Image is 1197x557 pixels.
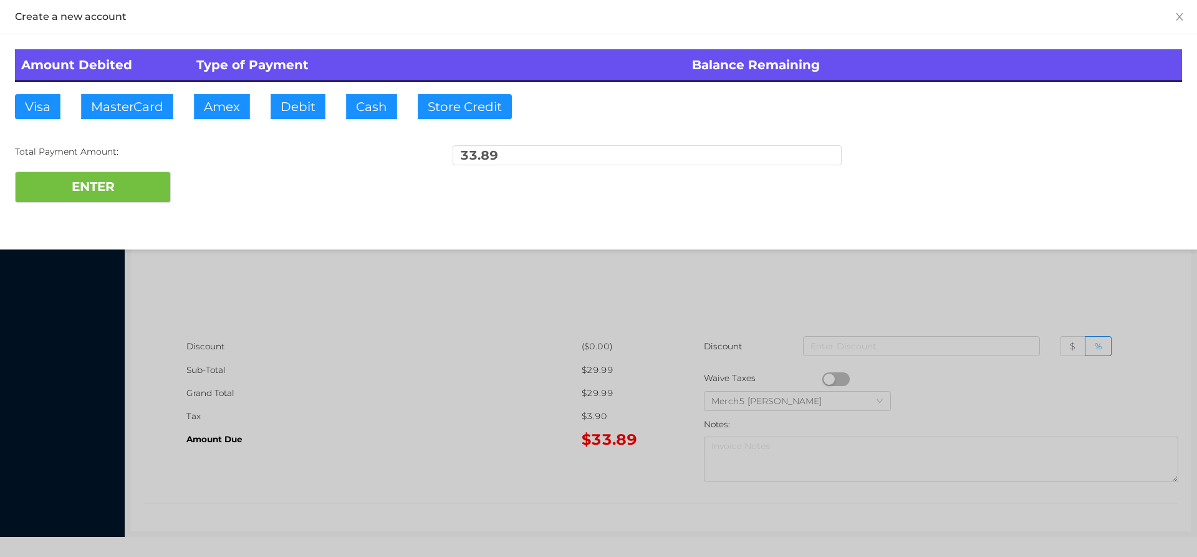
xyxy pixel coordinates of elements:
th: Type of Payment [190,49,686,81]
i: icon: close [1175,12,1185,22]
button: Debit [271,94,325,119]
th: Amount Debited [15,49,190,81]
div: Create a new account [15,10,1182,24]
button: Visa [15,94,60,119]
div: Total Payment Amount: [15,145,404,158]
button: Store Credit [418,94,512,119]
button: Cash [346,94,397,119]
button: MasterCard [81,94,173,119]
button: ENTER [15,172,171,203]
th: Balance Remaining [686,49,1182,81]
button: Amex [194,94,250,119]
